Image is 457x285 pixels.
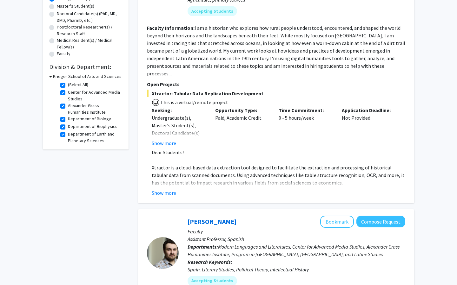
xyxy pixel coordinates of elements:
mat-chip: Accepting Students [188,6,237,16]
div: Not Provided [337,106,401,147]
b: Research Keywords: [188,259,232,265]
b: Departments: [188,244,218,250]
label: Department of Earth and Planetary Sciences [68,131,121,144]
p: Assistant Professor, Spanish [188,235,405,243]
label: Department of Biophysics [68,123,117,130]
button: Show more [152,139,176,147]
label: Department of Biology [68,116,111,122]
p: Faculty [188,228,405,235]
span: Xtractor: Tabular Data Replication Development [147,90,405,97]
button: Compose Request to Becquer Seguin [356,216,405,227]
label: (Select All) [68,81,88,88]
p: Application Deadline: [342,106,396,114]
span: Xtractor is a cloud-based data extraction tool designed to facilitate the extraction and processi... [152,164,405,186]
p: Time Commitment: [279,106,333,114]
label: Master's Student(s) [57,3,94,9]
iframe: Chat [5,256,27,280]
div: Paid, Academic Credit [210,106,274,147]
label: Center for Advanced Media Studies [68,89,121,102]
span: This is a virtual/remote project [160,99,228,105]
p: Opportunity Type: [215,106,269,114]
span: Modern Languages and Literatures, Center for Advanced Media Studies, Alexander Grass Humanities I... [188,244,400,257]
label: Alexander Grass Humanities Institute [68,102,121,116]
label: Faculty [57,50,70,57]
label: Doctoral Candidate(s) (PhD, MD, DMD, PharmD, etc.) [57,10,122,24]
p: Open Projects [147,80,405,88]
fg-read-more: I am a historian who explores how rural people understood, encountered, and shaped the world beyo... [147,25,405,77]
div: Undergraduate(s), Master's Student(s), Doctoral Candidate(s) (PhD, MD, DMD, PharmD, etc.) [152,114,206,152]
div: Spain, Literary Studies, Political Theory, Intellectual History [188,266,405,273]
a: [PERSON_NAME] [188,218,236,225]
h2: Division & Department: [49,63,122,71]
p: Seeking: [152,106,206,114]
div: 0 - 5 hours/week [274,106,337,147]
button: Show more [152,189,176,197]
label: Postdoctoral Researcher(s) / Research Staff [57,24,122,37]
h3: Krieger School of Arts and Sciences [53,73,122,80]
label: Medical Resident(s) / Medical Fellow(s) [57,37,122,50]
span: Dear Students! [152,149,184,155]
b: Faculty Information: [147,25,195,31]
button: Add Becquer Seguin to Bookmarks [320,216,354,228]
